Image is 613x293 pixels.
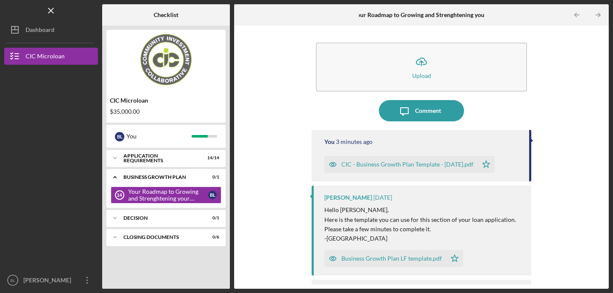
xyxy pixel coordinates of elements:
[21,272,77,291] div: [PERSON_NAME]
[336,138,372,145] time: 2025-09-18 12:50
[324,234,523,243] p: -[GEOGRAPHIC_DATA]
[208,191,217,199] div: B L
[123,235,198,240] div: CLOSING DOCUMENTS
[117,192,122,198] tspan: 14
[4,21,98,38] button: Dashboard
[324,215,523,234] p: Here is the template you can use for this section of your loan application. Please take a few min...
[110,97,222,104] div: CIC Microloan
[204,155,219,161] div: 14 / 14
[341,161,473,168] div: CIC - Business Growth Plan Template - [DATE].pdf
[415,100,441,121] div: Comment
[204,175,219,180] div: 0 / 1
[111,187,221,204] a: 14Your Roadmap to Growing and Strenghtening your BusinessBL
[324,194,372,201] div: [PERSON_NAME]
[341,255,442,262] div: Business Growth Plan LF template.pdf
[353,11,511,18] b: Your Roadmap to Growing and Strenghtening your Business
[106,34,226,85] img: Product logo
[110,108,222,115] div: $35,000.00
[123,175,198,180] div: Business Growth Plan
[204,215,219,221] div: 0 / 1
[4,272,98,289] button: BL[PERSON_NAME]
[154,11,178,18] b: Checklist
[4,48,98,65] button: CIC Microloan
[412,72,431,79] div: Upload
[115,132,124,141] div: B L
[324,205,523,215] p: Hello [PERSON_NAME],
[126,129,192,144] div: You
[123,153,198,163] div: APPLICATION REQUIREMENTS
[373,194,392,201] time: 2025-09-15 17:59
[324,250,463,267] button: Business Growth Plan LF template.pdf
[26,21,54,40] div: Dashboard
[128,188,208,202] div: Your Roadmap to Growing and Strenghtening your Business
[26,48,65,67] div: CIC Microloan
[204,235,219,240] div: 0 / 6
[379,100,464,121] button: Comment
[324,138,335,145] div: You
[324,156,495,173] button: CIC - Business Growth Plan Template - [DATE].pdf
[10,278,15,283] text: BL
[123,215,198,221] div: Decision
[316,43,527,92] button: Upload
